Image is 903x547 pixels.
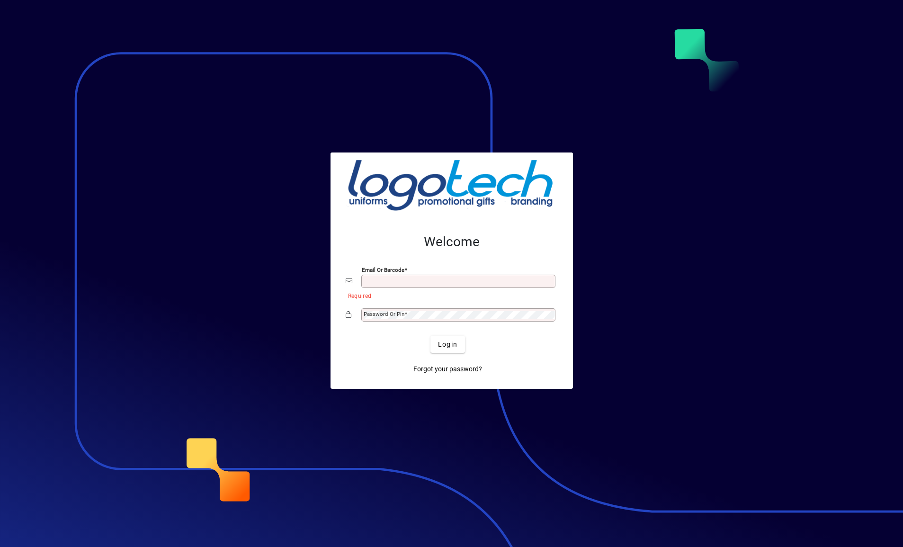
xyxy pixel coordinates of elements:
mat-error: Required [348,290,550,300]
span: Forgot your password? [413,364,482,374]
h2: Welcome [346,234,558,250]
a: Forgot your password? [410,360,486,377]
button: Login [430,336,465,353]
mat-label: Password or Pin [364,311,404,317]
span: Login [438,340,457,350]
mat-label: Email or Barcode [362,267,404,273]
